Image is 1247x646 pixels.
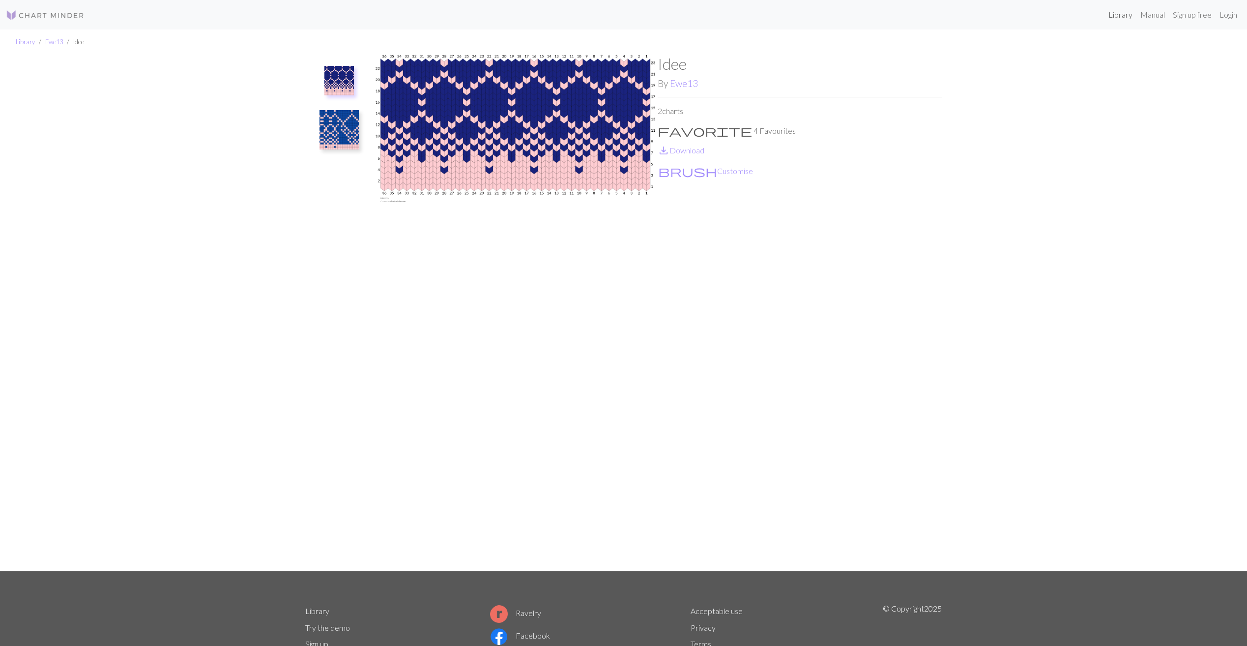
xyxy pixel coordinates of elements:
[658,105,942,117] p: 2 charts
[1136,5,1169,25] a: Manual
[319,110,359,149] img: idee 1
[305,606,329,616] a: Library
[305,623,350,632] a: Try the demo
[16,38,35,46] a: Library
[670,78,698,89] a: Ewe13
[658,165,754,177] button: CustomiseCustomise
[373,55,658,571] img: idee 4
[324,66,354,95] img: idee 4
[658,78,942,89] h2: By
[691,623,716,632] a: Privacy
[658,55,942,73] h1: Idee
[6,9,85,21] img: Logo
[658,145,669,156] i: Download
[45,38,63,46] a: Ewe13
[1169,5,1216,25] a: Sign up free
[63,37,84,47] li: Idee
[490,631,550,640] a: Facebook
[658,146,704,155] a: DownloadDownload
[658,165,717,177] i: Customise
[1216,5,1241,25] a: Login
[490,608,541,617] a: Ravelry
[490,628,508,646] img: Facebook logo
[1104,5,1136,25] a: Library
[490,605,508,623] img: Ravelry logo
[658,144,669,157] span: save_alt
[658,125,752,137] i: Favourite
[658,124,752,138] span: favorite
[691,606,743,616] a: Acceptable use
[658,125,942,137] p: 4 Favourites
[658,164,717,178] span: brush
